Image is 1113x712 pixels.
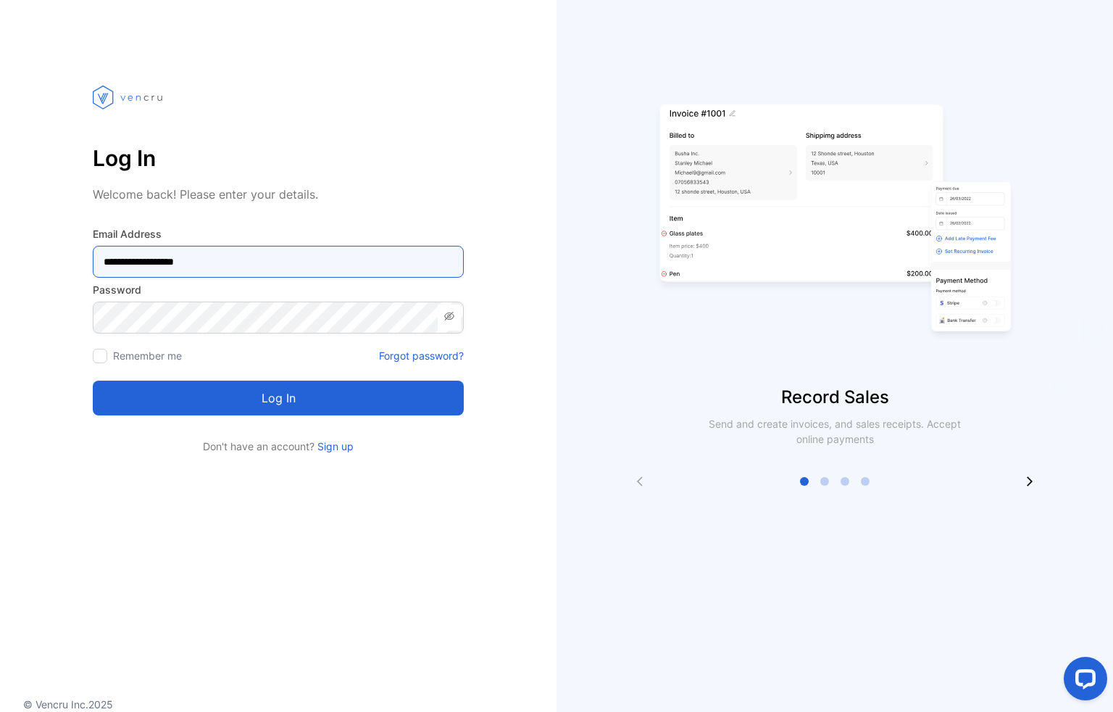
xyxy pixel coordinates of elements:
img: vencru logo [93,58,165,136]
p: Log In [93,141,464,175]
p: Welcome back! Please enter your details. [93,186,464,203]
a: Sign up [314,440,354,452]
p: Record Sales [556,384,1113,410]
p: Send and create invoices, and sales receipts. Accept online payments [696,416,974,447]
iframe: LiveChat chat widget [1052,651,1113,712]
p: Don't have an account? [93,439,464,454]
button: Log in [93,381,464,415]
label: Password [93,282,464,297]
img: slider image [654,58,1016,384]
label: Remember me [113,349,182,362]
label: Email Address [93,226,464,241]
a: Forgot password? [379,348,464,363]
